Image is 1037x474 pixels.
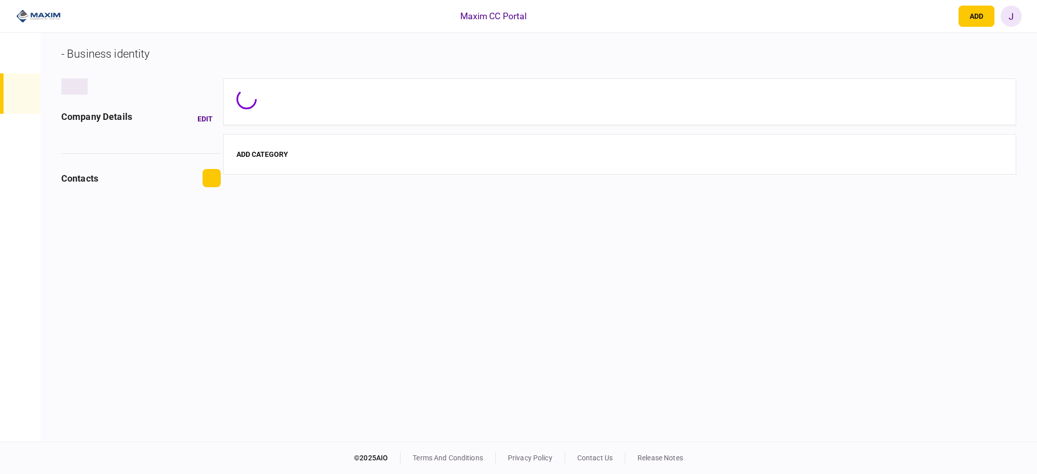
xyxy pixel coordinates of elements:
[16,9,61,24] img: client company logo
[577,454,613,462] a: contact us
[508,454,552,462] a: privacy policy
[931,6,952,27] button: open notifications list
[61,46,150,62] div: - Business identity
[61,171,98,185] div: contacts
[61,110,132,128] div: company details
[1001,6,1022,27] button: J
[354,453,401,463] div: © 2025 AIO
[236,150,288,158] button: add category
[959,6,994,27] button: open adding identity options
[413,454,483,462] a: terms and conditions
[189,110,221,128] button: Edit
[637,454,683,462] a: release notes
[460,10,527,23] div: Maxim CC Portal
